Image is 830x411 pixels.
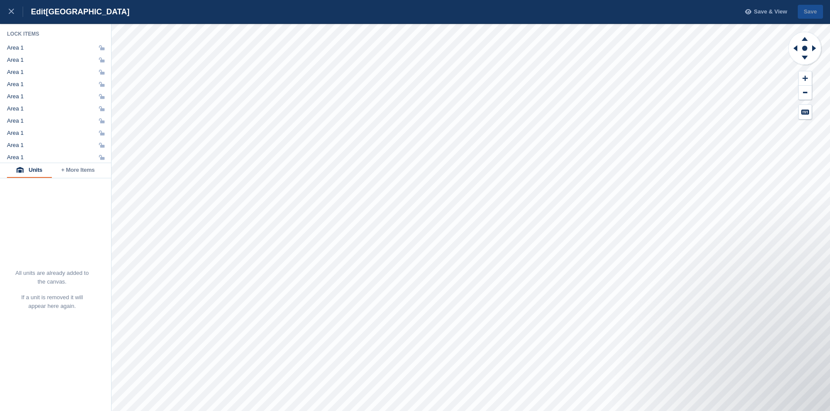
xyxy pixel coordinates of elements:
[754,7,787,16] span: Save & View
[7,117,24,124] div: Area 1
[23,7,129,17] div: Edit [GEOGRAPHIC_DATA]
[15,293,89,311] p: If a unit is removed it will appear here again.
[15,269,89,286] p: All units are already added to the canvas.
[7,163,52,178] button: Units
[7,130,24,137] div: Area 1
[7,93,24,100] div: Area 1
[7,69,24,76] div: Area 1
[7,105,24,112] div: Area 1
[7,154,24,161] div: Area 1
[7,44,24,51] div: Area 1
[798,5,823,19] button: Save
[7,81,24,88] div: Area 1
[799,86,812,100] button: Zoom Out
[799,105,812,119] button: Keyboard Shortcuts
[7,57,24,63] div: Area 1
[7,30,105,37] div: Lock Items
[740,5,787,19] button: Save & View
[799,71,812,86] button: Zoom In
[52,163,104,178] button: + More Items
[7,142,24,149] div: Area 1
